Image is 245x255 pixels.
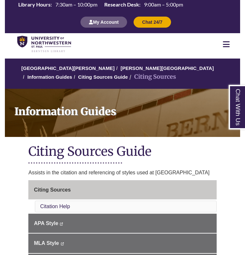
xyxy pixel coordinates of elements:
[10,89,240,128] h1: Information Guides
[28,143,217,161] h1: Citing Sources Guide
[16,1,53,8] th: Library Hours:
[128,72,176,82] li: Citing Sources
[144,1,183,7] span: 9:00am – 5:00pm
[28,170,209,175] span: Assists in the citation and referencing of styles used at [GEOGRAPHIC_DATA]
[28,180,217,200] a: Citing Sources
[27,74,72,80] a: Information Guides
[5,89,240,137] a: Information Guides
[17,36,71,53] img: UNWSP Library Logo
[78,74,128,80] a: Citing Sources Guide
[60,222,63,225] i: This link opens in a new window
[60,242,64,245] i: This link opens in a new window
[80,17,127,28] button: My Account
[80,19,127,25] a: My Account
[55,1,97,7] span: 7:30am – 10:00pm
[28,234,217,253] a: MLA Style
[34,221,58,226] span: APA Style
[134,17,171,28] button: Chat 24/7
[28,214,217,233] a: APA Style
[22,65,115,71] a: [GEOGRAPHIC_DATA][PERSON_NAME]
[16,1,186,10] a: Hours Today
[16,1,186,9] table: Hours Today
[121,65,214,71] a: [PERSON_NAME][GEOGRAPHIC_DATA]
[102,1,141,8] th: Research Desk:
[34,240,59,246] span: MLA Style
[34,187,71,193] span: Citing Sources
[134,19,171,25] a: Chat 24/7
[40,204,70,209] a: Citation Help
